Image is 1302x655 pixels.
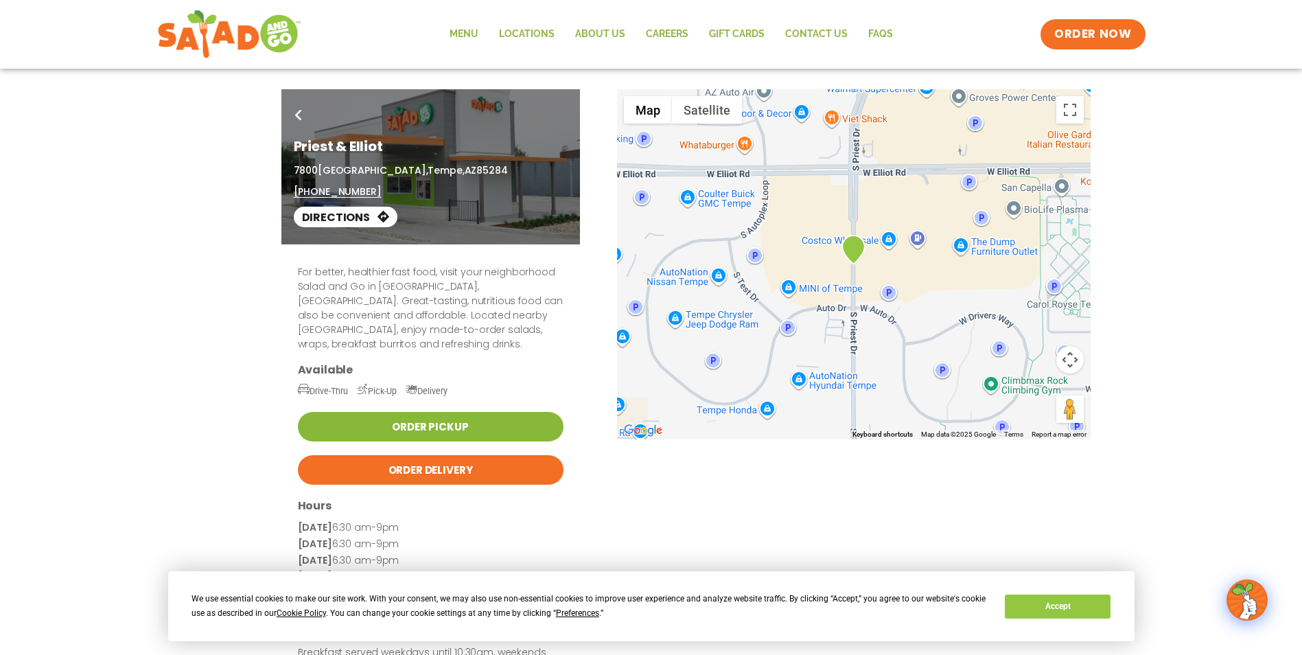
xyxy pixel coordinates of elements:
[1005,595,1111,619] button: Accept
[775,19,858,50] a: Contact Us
[298,553,563,569] p: 6:30 am-9pm
[298,455,563,485] a: Order Delivery
[636,19,699,50] a: Careers
[565,19,636,50] a: About Us
[294,185,382,199] a: [PHONE_NUMBER]
[1041,19,1145,49] a: ORDER NOW
[298,568,563,585] p: 6:30 am-9pm
[294,163,318,177] span: 7800
[298,265,563,352] p: For better, healthier fast food, visit your neighborhood Salad and Go in [GEOGRAPHIC_DATA], [GEOG...
[168,571,1135,641] div: Cookie Consent Prompt
[277,608,326,618] span: Cookie Policy
[298,537,332,551] strong: [DATE]
[858,19,903,50] a: FAQs
[1056,346,1084,374] button: Map camera controls
[298,536,563,553] p: 6:30 am-9pm
[1032,430,1086,438] a: Report a map error
[357,386,397,396] span: Pick-Up
[699,19,775,50] a: GIFT CARDS
[556,608,599,618] span: Preferences
[298,363,563,377] h3: Available
[298,498,563,513] h3: Hours
[489,19,565,50] a: Locations
[191,592,988,621] div: We use essential cookies to make our site work. With your consent, we may also use non-essential ...
[298,569,332,583] strong: [DATE]
[294,207,397,227] a: Directions
[294,136,568,157] h1: Priest & Elliot
[428,163,464,177] span: Tempe,
[1054,26,1131,43] span: ORDER NOW
[465,163,477,177] span: AZ
[406,386,447,396] span: Delivery
[298,520,332,534] strong: [DATE]
[298,412,563,441] a: Order Pickup
[298,553,332,567] strong: [DATE]
[439,19,903,50] nav: Menu
[298,520,563,536] p: 6:30 am-9pm
[476,163,507,177] span: 85284
[318,163,428,177] span: [GEOGRAPHIC_DATA],
[1228,581,1266,619] img: wpChatIcon
[298,386,348,396] span: Drive-Thru
[1056,395,1084,423] button: Drag Pegman onto the map to open Street View
[157,7,302,62] img: new-SAG-logo-768×292
[439,19,489,50] a: Menu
